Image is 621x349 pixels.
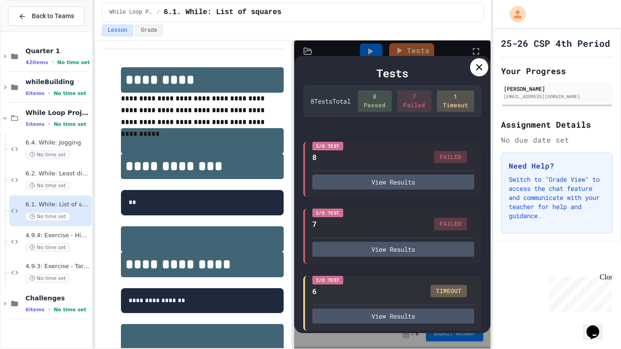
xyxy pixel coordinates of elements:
[54,90,86,96] span: No time set
[501,118,613,131] h2: Assignment Details
[546,273,612,312] iframe: chat widget
[312,142,343,150] div: I/O Test
[25,47,90,55] span: Quarter 1
[25,274,70,283] span: No time set
[25,294,90,302] span: Challenges
[500,4,528,25] div: My Account
[32,11,74,21] span: Back to Teams
[358,90,392,112] div: 0 Passed
[25,60,48,65] span: 42 items
[57,60,90,65] span: No time set
[312,219,317,229] div: 7
[25,201,90,209] span: 6.1. While: List of squares
[25,150,70,159] span: No time set
[583,313,612,340] iframe: chat widget
[25,263,90,270] span: 4.9.3: Exercise - Target Sum
[164,7,281,18] span: 6.1. While: List of squares
[434,218,467,230] div: FAILED
[303,65,481,81] div: Tests
[48,120,50,128] span: •
[8,6,85,26] button: Back to Teams
[431,285,467,298] div: TIMEOUT
[25,307,45,313] span: 6 items
[48,306,50,313] span: •
[312,174,474,189] button: View Results
[501,135,613,145] div: No due date set
[52,59,54,66] span: •
[157,9,160,16] span: /
[110,9,153,16] span: While Loop Projects
[501,37,610,50] h1: 25-26 CSP 4th Period
[312,286,317,297] div: 6
[504,93,610,100] div: [EMAIL_ADDRESS][DOMAIN_NAME]
[310,96,351,106] div: 8 Test s Total
[437,90,474,112] div: 1 Timeout
[54,121,86,127] span: No time set
[25,170,90,178] span: 6.2. While: Least divisor
[509,160,605,171] h3: Need Help?
[54,307,86,313] span: No time set
[4,4,63,58] div: Chat with us now!Close
[434,151,467,164] div: FAILED
[312,276,343,284] div: I/O Test
[504,85,610,93] div: [PERSON_NAME]
[25,121,45,127] span: 5 items
[509,175,605,220] p: Switch to "Grade View" to access the chat feature and communicate with your teacher for help and ...
[25,109,90,117] span: While Loop Projects
[25,243,70,252] span: No time set
[25,139,90,147] span: 6.4. While: Jogging
[135,25,163,36] button: Grade
[312,209,343,217] div: I/O Test
[25,212,70,221] span: No time set
[312,242,474,257] button: View Results
[501,65,613,77] h2: Your Progress
[48,90,50,97] span: •
[25,232,90,239] span: 4.9.4: Exercise - Higher or Lower I
[25,78,90,86] span: whileBuilding
[312,152,317,163] div: 8
[102,25,133,36] button: Lesson
[397,90,431,112] div: 7 Failed
[25,90,45,96] span: 6 items
[312,309,474,324] button: View Results
[25,181,70,190] span: No time set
